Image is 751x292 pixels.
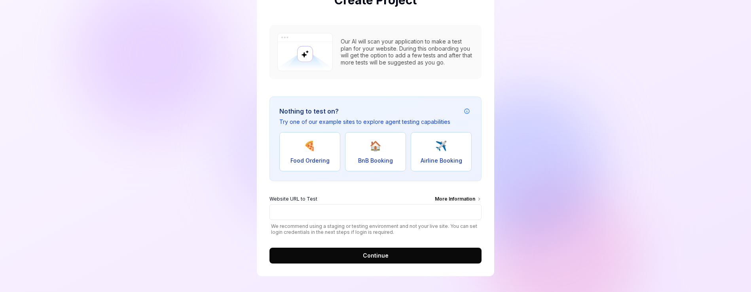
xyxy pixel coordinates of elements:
button: ✈️Airline Booking [411,132,472,171]
span: BnB Booking [358,156,393,165]
button: Continue [269,248,482,264]
span: We recommend using a staging or testing environment and not your live site. You can set login cre... [269,223,482,235]
span: 🍕 [304,139,316,153]
button: 🏠BnB Booking [345,132,406,171]
div: More Information [435,195,482,204]
p: Try one of our example sites to explore agent testing capabilities [279,118,450,126]
span: Food Ordering [290,156,330,165]
span: Airline Booking [421,156,462,165]
input: Website URL to TestMore Information [269,204,482,220]
button: Example attribution information [462,106,472,116]
span: Continue [363,251,389,260]
span: 🏠 [370,139,381,153]
span: Website URL to Test [269,195,317,204]
button: 🍕Food Ordering [279,132,340,171]
div: Our AI will scan your application to make a test plan for your website. During this onboarding yo... [341,38,474,66]
h3: Nothing to test on? [279,106,450,116]
span: ✈️ [435,139,447,153]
